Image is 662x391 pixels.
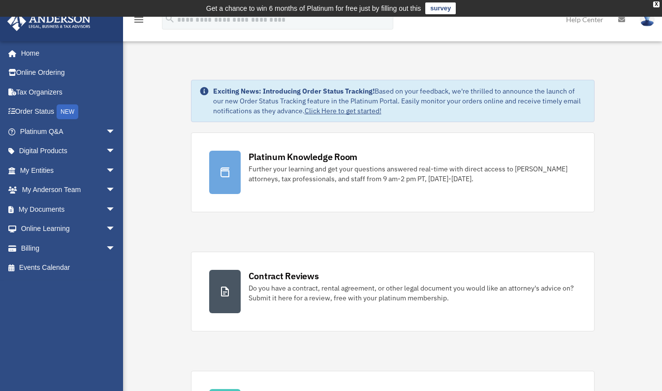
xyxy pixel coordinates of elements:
a: My Anderson Teamarrow_drop_down [7,180,130,200]
a: Billingarrow_drop_down [7,238,130,258]
a: Tax Organizers [7,82,130,102]
div: NEW [57,104,78,119]
div: Do you have a contract, rental agreement, or other legal document you would like an attorney's ad... [249,283,576,303]
div: Contract Reviews [249,270,319,282]
span: arrow_drop_down [106,141,126,162]
a: My Entitiesarrow_drop_down [7,161,130,180]
div: Platinum Knowledge Room [249,151,358,163]
div: Further your learning and get your questions answered real-time with direct access to [PERSON_NAM... [249,164,576,184]
img: User Pic [640,12,655,27]
i: search [164,13,175,24]
div: Get a chance to win 6 months of Platinum for free just by filling out this [206,2,421,14]
span: arrow_drop_down [106,219,126,239]
a: survey [425,2,456,14]
a: Home [7,43,126,63]
a: My Documentsarrow_drop_down [7,199,130,219]
img: Anderson Advisors Platinum Portal [4,12,94,31]
a: Contract Reviews Do you have a contract, rental agreement, or other legal document you would like... [191,252,595,331]
a: Events Calendar [7,258,130,278]
a: menu [133,17,145,26]
div: Based on your feedback, we're thrilled to announce the launch of our new Order Status Tracking fe... [213,86,586,116]
span: arrow_drop_down [106,161,126,181]
span: arrow_drop_down [106,199,126,220]
span: arrow_drop_down [106,238,126,259]
a: Order StatusNEW [7,102,130,122]
a: Digital Productsarrow_drop_down [7,141,130,161]
a: Platinum Knowledge Room Further your learning and get your questions answered real-time with dire... [191,132,595,212]
strong: Exciting News: Introducing Order Status Tracking! [213,87,375,96]
div: close [653,1,660,7]
a: Online Ordering [7,63,130,83]
span: arrow_drop_down [106,180,126,200]
span: arrow_drop_down [106,122,126,142]
a: Online Learningarrow_drop_down [7,219,130,239]
a: Click Here to get started! [305,106,381,115]
i: menu [133,14,145,26]
a: Platinum Q&Aarrow_drop_down [7,122,130,141]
